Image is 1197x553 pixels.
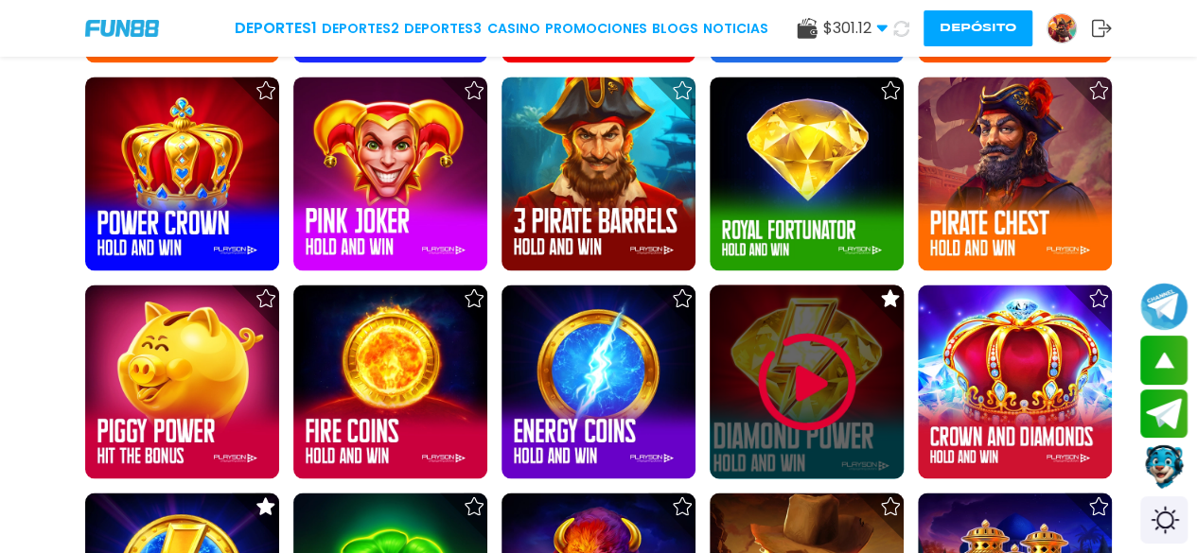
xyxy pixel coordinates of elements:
img: Company Logo [85,20,159,36]
button: Contact customer service [1140,442,1188,492]
a: CASINO [486,19,539,39]
a: Deportes3 [404,19,482,39]
button: scroll up [1140,336,1188,385]
img: Pink Joker: Hold and Win [293,77,487,270]
img: 3 Pirate Barrels: Hold and Win [502,77,695,270]
button: Depósito [924,10,1032,46]
span: $ 301.12 [823,17,888,40]
img: Avatar [1047,14,1076,43]
img: Fire Coins: Hold and Win [293,285,487,478]
img: Crown and Diamonds: Hold and Win [918,285,1112,478]
button: Join telegram [1140,389,1188,439]
a: Deportes1 [235,17,317,40]
a: Deportes2 [322,19,399,39]
img: Royal Fortunator: Hold and Win [710,77,904,270]
img: Energy Coins: Hold and Win [502,285,695,478]
a: Promociones [545,19,647,39]
button: Join telegram channel [1140,282,1188,331]
img: Play Game [750,325,864,439]
a: BLOGS [652,19,698,39]
img: Power Crown: Hold and Win [85,77,279,270]
div: Switch theme [1140,496,1188,544]
a: NOTICIAS [703,19,768,39]
img: Pirate Chest: Hold and Win [918,77,1112,270]
a: Avatar [1047,13,1091,43]
img: Piggy Power: Hit the Bonus [85,285,279,478]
